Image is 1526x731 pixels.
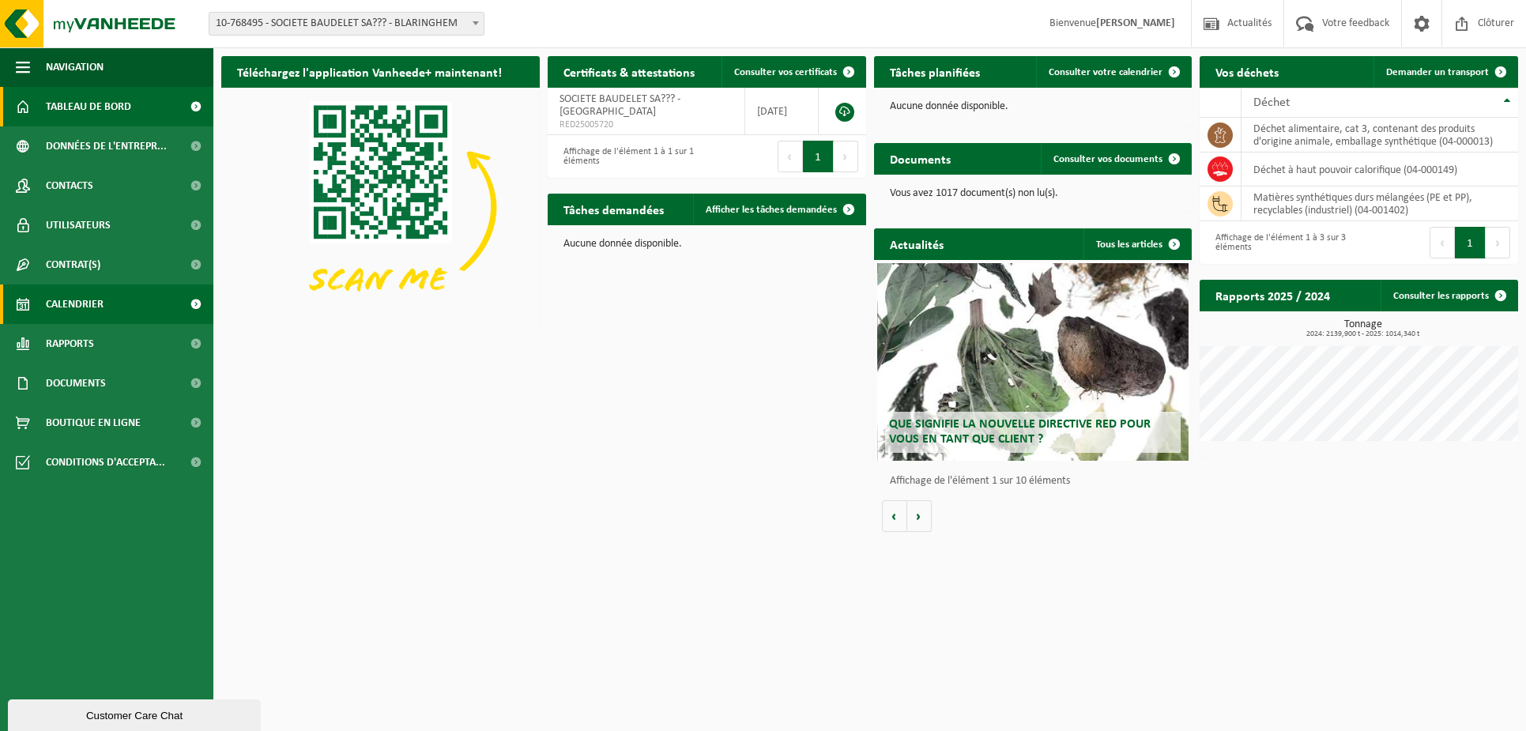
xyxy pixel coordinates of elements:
[548,194,680,224] h2: Tâches demandées
[563,239,850,250] p: Aucune donnée disponible.
[1430,227,1455,258] button: Previous
[1049,67,1162,77] span: Consulter votre calendrier
[889,418,1151,446] span: Que signifie la nouvelle directive RED pour vous en tant que client ?
[890,476,1185,487] p: Affichage de l'élément 1 sur 10 éléments
[46,166,93,205] span: Contacts
[1096,17,1175,29] strong: [PERSON_NAME]
[693,194,865,225] a: Afficher les tâches demandées
[1041,143,1190,175] a: Consulter vos documents
[46,324,94,364] span: Rapports
[877,263,1189,461] a: Que signifie la nouvelle directive RED pour vous en tant que client ?
[46,87,131,126] span: Tableau de bord
[722,56,865,88] a: Consulter vos certificats
[1053,154,1162,164] span: Consulter vos documents
[8,696,264,731] iframe: chat widget
[1386,67,1489,77] span: Demander un transport
[209,13,484,35] span: 10-768495 - SOCIETE BAUDELET SA??? - BLARINGHEM
[706,205,837,215] span: Afficher les tâches demandées
[874,228,959,259] h2: Actualités
[874,143,966,174] h2: Documents
[882,500,907,532] button: Vorige
[560,93,680,118] span: SOCIETE BAUDELET SA??? - [GEOGRAPHIC_DATA]
[46,245,100,284] span: Contrat(s)
[221,56,518,87] h2: Téléchargez l'application Vanheede+ maintenant!
[548,56,710,87] h2: Certificats & attestations
[834,141,858,172] button: Next
[874,56,996,87] h2: Tâches planifiées
[1242,187,1518,221] td: matières synthétiques durs mélangées (PE et PP), recyclables (industriel) (04-001402)
[907,500,932,532] button: Volgende
[1083,228,1190,260] a: Tous les articles
[734,67,837,77] span: Consulter vos certificats
[890,101,1177,112] p: Aucune donnée disponible.
[560,119,733,131] span: RED25005720
[46,443,165,482] span: Conditions d'accepta...
[209,12,484,36] span: 10-768495 - SOCIETE BAUDELET SA??? - BLARINGHEM
[556,139,699,174] div: Affichage de l'élément 1 à 1 sur 1 éléments
[1455,227,1486,258] button: 1
[1381,280,1517,311] a: Consulter les rapports
[1208,319,1518,338] h3: Tonnage
[46,126,167,166] span: Données de l'entrepr...
[46,364,106,403] span: Documents
[778,141,803,172] button: Previous
[1373,56,1517,88] a: Demander un transport
[1200,280,1346,311] h2: Rapports 2025 / 2024
[745,88,819,135] td: [DATE]
[803,141,834,172] button: 1
[46,403,141,443] span: Boutique en ligne
[1036,56,1190,88] a: Consulter votre calendrier
[46,284,104,324] span: Calendrier
[221,88,540,326] img: Download de VHEPlus App
[46,47,104,87] span: Navigation
[1242,118,1518,153] td: déchet alimentaire, cat 3, contenant des produits d'origine animale, emballage synthétique (04-00...
[1486,227,1510,258] button: Next
[1242,153,1518,187] td: déchet à haut pouvoir calorifique (04-000149)
[890,188,1177,199] p: Vous avez 1017 document(s) non lu(s).
[1200,56,1294,87] h2: Vos déchets
[1208,330,1518,338] span: 2024: 2139,900 t - 2025: 1014,340 t
[1253,96,1290,109] span: Déchet
[1208,225,1351,260] div: Affichage de l'élément 1 à 3 sur 3 éléments
[46,205,111,245] span: Utilisateurs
